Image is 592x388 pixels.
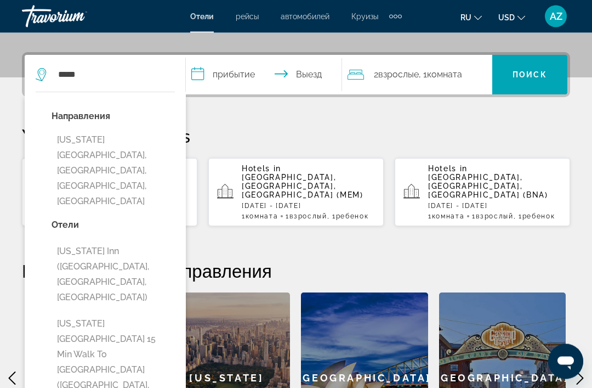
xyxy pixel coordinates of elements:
[25,55,567,95] div: Search widget
[190,12,214,21] a: Отели
[281,12,329,21] a: автомобилей
[242,203,375,210] p: [DATE] - [DATE]
[22,2,132,31] a: Travorium
[242,173,363,200] span: [GEOGRAPHIC_DATA], [GEOGRAPHIC_DATA], [GEOGRAPHIC_DATA] (MEM)
[460,9,482,25] button: Change language
[389,8,402,25] button: Extra navigation items
[22,260,570,282] h2: Рекомендуемые направления
[242,213,278,221] span: 1
[236,12,259,21] a: рейсы
[542,5,570,28] button: User Menu
[374,68,419,83] span: 2
[327,213,369,221] span: , 1
[498,9,525,25] button: Change currency
[432,213,465,221] span: Комната
[395,158,570,227] button: Hotels in [GEOGRAPHIC_DATA], [GEOGRAPHIC_DATA], [GEOGRAPHIC_DATA] (BNA)[DATE] - [DATE]1Комната1Вз...
[208,158,384,227] button: Hotels in [GEOGRAPHIC_DATA], [GEOGRAPHIC_DATA], [GEOGRAPHIC_DATA] (MEM)[DATE] - [DATE]1Комната1Вз...
[428,173,548,200] span: [GEOGRAPHIC_DATA], [GEOGRAPHIC_DATA], [GEOGRAPHIC_DATA] (BNA)
[460,13,471,22] span: ru
[52,109,175,125] p: Направления
[286,213,327,221] span: 1
[351,12,378,21] a: Круизы
[336,213,369,221] span: Ребенок
[472,213,513,221] span: 1
[186,55,341,95] button: Check in and out dates
[22,158,197,227] button: Hotels in [GEOGRAPHIC_DATA], [GEOGRAPHIC_DATA], [GEOGRAPHIC_DATA] (MEM)[DATE] - [DATE]1Комната1Вз...
[514,213,555,221] span: , 1
[550,11,562,22] span: AZ
[246,213,278,221] span: Комната
[476,213,513,221] span: Взрослый
[428,203,561,210] p: [DATE] - [DATE]
[419,68,462,83] span: , 1
[492,55,567,95] button: Поиск
[52,241,175,308] button: [US_STATE] Inn ([GEOGRAPHIC_DATA], [GEOGRAPHIC_DATA], [GEOGRAPHIC_DATA])
[378,70,419,80] span: Взрослые
[428,165,468,173] span: Hotels in
[548,344,583,379] iframe: Кнопка запуска окна обмена сообщениями
[498,13,515,22] span: USD
[242,165,281,173] span: Hotels in
[428,213,464,221] span: 1
[522,213,555,221] span: Ребенок
[22,125,570,147] p: Your Recent Searches
[289,213,327,221] span: Взрослый
[342,55,492,95] button: Travelers: 2 adults, 0 children
[513,71,547,80] span: Поиск
[427,70,462,80] span: Комната
[52,218,175,233] p: Отели
[52,130,175,212] button: [US_STATE][GEOGRAPHIC_DATA], [GEOGRAPHIC_DATA], [GEOGRAPHIC_DATA], [GEOGRAPHIC_DATA]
